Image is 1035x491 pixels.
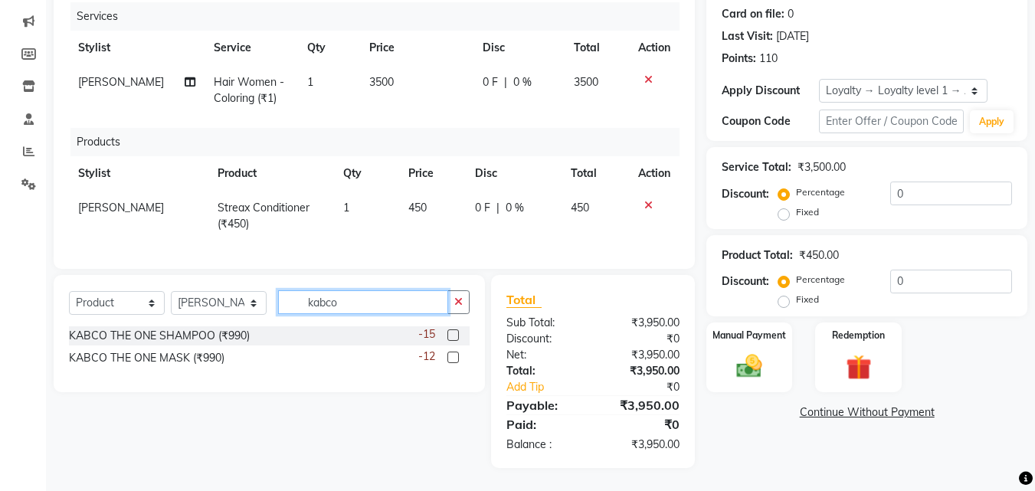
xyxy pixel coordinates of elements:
span: Hair Women - Coloring (₹1) [214,75,284,105]
div: KABCO THE ONE SHAMPOO (₹990) [69,328,250,344]
th: Total [562,156,629,191]
span: 0 F [475,200,490,216]
th: Qty [298,31,360,65]
div: Payable: [495,396,593,414]
div: Paid: [495,415,593,434]
span: -15 [418,326,435,342]
span: Total [506,292,542,308]
div: Services [70,2,691,31]
span: 450 [571,201,589,214]
label: Redemption [832,329,885,342]
div: ₹0 [593,415,691,434]
div: ₹450.00 [799,247,839,264]
span: Streax Conditioner (₹450) [218,201,310,231]
div: Service Total: [722,159,791,175]
span: 0 % [513,74,532,90]
div: ₹0 [610,379,692,395]
img: _cash.svg [729,352,770,381]
div: Net: [495,347,593,363]
div: KABCO THE ONE MASK (₹990) [69,350,224,366]
th: Disc [473,31,565,65]
div: Sub Total: [495,315,593,331]
div: Products [70,128,691,156]
th: Action [629,156,680,191]
div: 110 [759,51,778,67]
span: -12 [418,349,435,365]
span: | [496,200,499,216]
th: Qty [334,156,399,191]
label: Fixed [796,293,819,306]
div: Total: [495,363,593,379]
span: 450 [408,201,427,214]
input: Enter Offer / Coupon Code [819,110,964,133]
div: [DATE] [776,28,809,44]
th: Disc [466,156,562,191]
div: Card on file: [722,6,784,22]
span: 0 % [506,200,524,216]
a: Continue Without Payment [709,404,1024,421]
div: ₹3,950.00 [593,363,691,379]
div: Balance : [495,437,593,453]
th: Product [208,156,334,191]
a: Add Tip [495,379,609,395]
div: ₹3,950.00 [593,347,691,363]
div: Discount: [495,331,593,347]
div: ₹3,950.00 [593,315,691,331]
span: 3500 [369,75,394,89]
button: Apply [970,110,1014,133]
div: ₹3,950.00 [593,396,691,414]
th: Stylist [69,156,208,191]
span: | [504,74,507,90]
label: Manual Payment [712,329,786,342]
span: 3500 [574,75,598,89]
span: 1 [343,201,349,214]
th: Price [399,156,467,191]
span: 0 F [483,74,498,90]
div: Apply Discount [722,83,818,99]
div: Last Visit: [722,28,773,44]
span: 1 [307,75,313,89]
th: Stylist [69,31,205,65]
input: Search or Scan [278,290,448,314]
img: _gift.svg [838,352,879,383]
div: Product Total: [722,247,793,264]
th: Action [629,31,680,65]
div: Points: [722,51,756,67]
th: Price [360,31,473,65]
div: ₹0 [593,331,691,347]
label: Percentage [796,273,845,286]
div: Discount: [722,273,769,290]
th: Service [205,31,298,65]
span: [PERSON_NAME] [78,75,164,89]
span: [PERSON_NAME] [78,201,164,214]
div: ₹3,950.00 [593,437,691,453]
div: Coupon Code [722,113,818,129]
label: Fixed [796,205,819,219]
label: Percentage [796,185,845,199]
div: 0 [788,6,794,22]
div: ₹3,500.00 [798,159,846,175]
th: Total [565,31,630,65]
div: Discount: [722,186,769,202]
